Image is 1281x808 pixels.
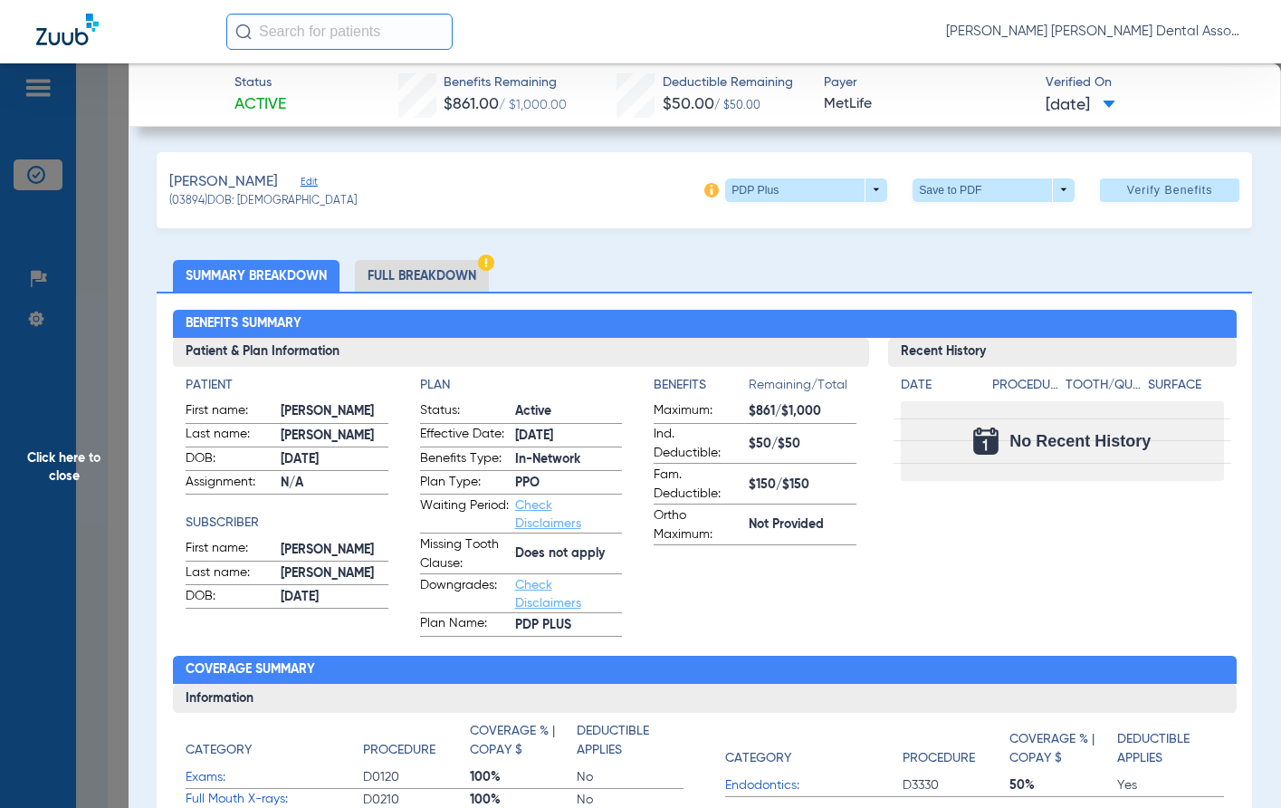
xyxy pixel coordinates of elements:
app-breakdown-title: Surface [1148,376,1224,401]
span: Does not apply [515,544,623,563]
h3: Information [173,684,1237,713]
span: [DATE] [515,427,623,446]
span: / $1,000.00 [499,99,567,111]
app-breakdown-title: Coverage % | Copay $ [470,722,577,766]
span: Benefits Remaining [444,73,567,92]
span: Yes [1117,776,1224,794]
app-breakdown-title: Deductible Applies [577,722,684,766]
span: DOB: [186,587,274,609]
h4: Subscriber [186,514,388,533]
span: Verify Benefits [1127,183,1213,197]
span: [DATE] [281,450,388,469]
h4: Coverage % | Copay $ [1009,730,1107,768]
span: Plan Name: [420,614,509,636]
iframe: Chat Widget [1190,721,1281,808]
span: Remaining/Total [749,376,856,401]
span: [DATE] [1046,94,1115,117]
span: / $50.00 [714,101,760,111]
h4: Patient [186,376,388,395]
span: [PERSON_NAME] [281,402,388,421]
h4: Deductible Applies [577,722,674,760]
span: Assignment: [186,473,274,495]
span: DOB: [186,449,274,471]
a: Check Disclaimers [515,499,581,530]
span: First name: [186,539,274,561]
button: PDP Plus [725,178,887,202]
span: Last name: [186,563,274,585]
span: No [577,768,684,786]
h4: Procedure [363,741,435,760]
h4: Procedure [992,376,1059,395]
span: Missing Tooth Clause: [420,535,509,573]
h4: Procedure [903,749,975,768]
span: D3330 [903,776,1009,794]
app-breakdown-title: Category [725,722,903,774]
span: 100% [470,768,577,786]
app-breakdown-title: Tooth/Quad [1066,376,1142,401]
span: Status [234,73,286,92]
span: [PERSON_NAME] [281,564,388,583]
span: Active [515,402,623,421]
img: Zuub Logo [36,14,99,45]
h2: Coverage Summary [173,656,1237,685]
span: No Recent History [1009,432,1151,450]
img: info-icon [704,183,719,197]
button: Verify Benefits [1100,178,1239,202]
span: PDP PLUS [515,616,623,635]
img: Calendar [973,428,999,455]
span: Status: [420,401,509,423]
app-breakdown-title: Benefits [654,376,749,401]
app-breakdown-title: Procedure [363,722,470,766]
span: [PERSON_NAME] [PERSON_NAME] Dental Associates [946,23,1245,41]
h4: Category [186,741,252,760]
span: Endodontics: [725,776,903,795]
span: Waiting Period: [420,496,509,533]
h2: Benefits Summary [173,310,1237,339]
h4: Tooth/Quad [1066,376,1142,395]
h4: Benefits [654,376,749,395]
span: Verified On [1046,73,1252,92]
span: $50/$50 [749,435,856,454]
h4: Coverage % | Copay $ [470,722,568,760]
span: N/A [281,474,388,493]
span: PPO [515,474,623,493]
a: Check Disclaimers [515,579,581,610]
img: Search Icon [235,24,252,40]
span: Plan Type: [420,473,509,495]
h4: Deductible Applies [1117,730,1215,768]
span: Effective Date: [420,425,509,447]
span: Ind. Deductible: [654,425,742,463]
span: Payer [824,73,1030,92]
span: Maximum: [654,401,742,423]
span: $50.00 [663,96,714,112]
app-breakdown-title: Date [901,376,977,401]
span: MetLife [824,93,1030,116]
img: Hazard [478,255,494,271]
span: (03894) DOB: [DEMOGRAPHIC_DATA] [169,194,357,210]
span: Benefits Type: [420,449,509,471]
span: Edit [301,176,317,193]
h4: Plan [420,376,623,395]
app-breakdown-title: Category [186,722,363,766]
span: Deductible Remaining [663,73,793,92]
li: Summary Breakdown [173,260,339,292]
li: Full Breakdown [355,260,489,292]
span: Ortho Maximum: [654,506,742,544]
span: $861.00 [444,96,499,112]
span: $861/$1,000 [749,402,856,421]
app-breakdown-title: Coverage % | Copay $ [1009,722,1116,774]
span: $150/$150 [749,476,856,495]
input: Search for patients [226,14,453,50]
app-breakdown-title: Deductible Applies [1117,722,1224,774]
h4: Category [725,749,791,768]
span: Last name: [186,425,274,447]
span: Exams: [186,768,363,787]
h3: Patient & Plan Information [173,338,869,367]
app-breakdown-title: Procedure [992,376,1059,401]
h4: Surface [1148,376,1224,395]
app-breakdown-title: Procedure [903,722,1009,774]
